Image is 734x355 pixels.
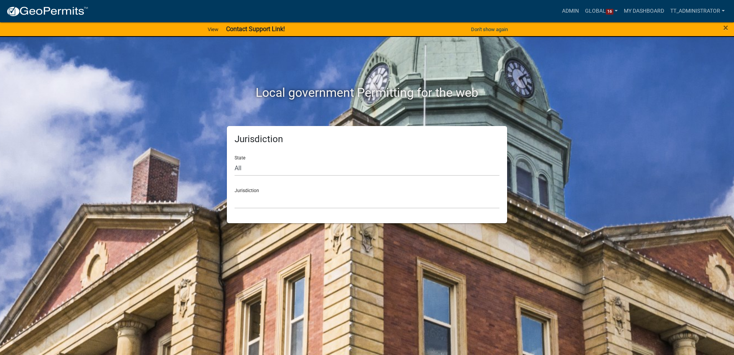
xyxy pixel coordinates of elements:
a: View [205,23,222,36]
span: × [723,22,728,33]
button: Don't show again [468,23,511,36]
button: Close [723,23,728,32]
a: TT_Administrator [667,4,728,18]
a: Global16 [582,4,621,18]
h2: Local government Permitting for the web [154,85,580,100]
a: Admin [559,4,582,18]
span: 16 [606,9,613,15]
a: My Dashboard [621,4,667,18]
strong: Contact Support Link! [226,25,285,33]
h5: Jurisdiction [235,134,499,145]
